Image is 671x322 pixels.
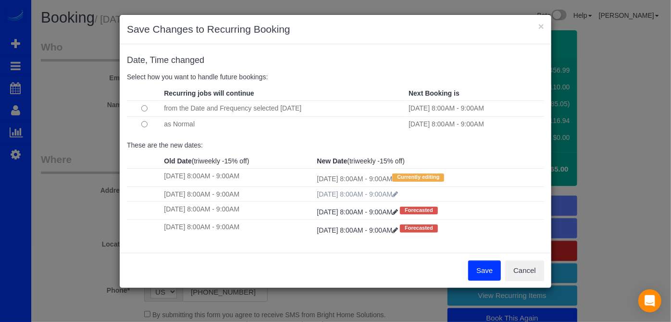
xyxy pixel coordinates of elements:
[400,207,438,214] span: Forecasted
[164,157,192,165] strong: Old Date
[406,100,544,116] td: [DATE] 8:00AM - 9:00AM
[162,100,406,116] td: from the Date and Frequency selected [DATE]
[127,56,544,65] h4: changed
[400,224,438,232] span: Forecasted
[468,260,501,281] button: Save
[162,169,314,186] td: [DATE] 8:00AM - 9:00AM
[164,89,254,97] strong: Recurring jobs will continue
[406,116,544,132] td: [DATE] 8:00AM - 9:00AM
[505,260,544,281] button: Cancel
[638,289,661,312] div: Open Intercom Messenger
[162,201,314,219] td: [DATE] 8:00AM - 9:00AM
[162,154,314,169] th: (triweekly -15% off)
[162,116,406,132] td: as Normal
[127,22,544,37] h3: Save Changes to Recurring Booking
[314,169,544,186] td: [DATE] 8:00AM - 9:00AM
[162,220,314,237] td: [DATE] 8:00AM - 9:00AM
[127,140,544,150] p: These are the new dates:
[317,157,347,165] strong: New Date
[392,173,444,181] span: Currently editing
[127,55,169,65] span: Date, Time
[127,72,544,82] p: Select how you want to handle future bookings:
[409,89,460,97] strong: Next Booking is
[314,154,544,169] th: (triweekly -15% off)
[317,190,398,198] a: [DATE] 8:00AM - 9:00AM
[162,186,314,201] td: [DATE] 8:00AM - 9:00AM
[317,226,400,234] a: [DATE] 8:00AM - 9:00AM
[538,21,544,31] button: ×
[317,208,400,216] a: [DATE] 8:00AM - 9:00AM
